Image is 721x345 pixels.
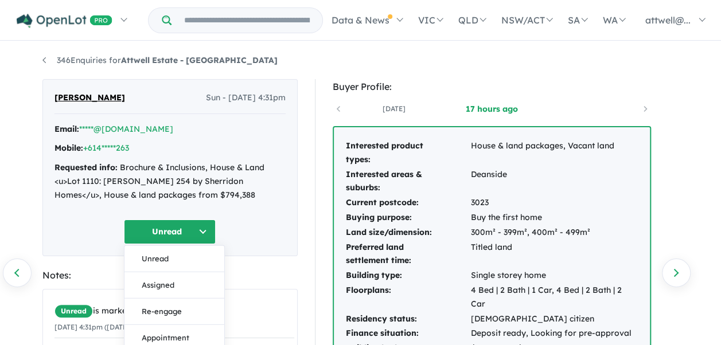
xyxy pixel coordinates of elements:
[470,210,638,225] td: Buy the first home
[124,272,224,298] button: Assigned
[333,79,651,95] div: Buyer Profile:
[345,167,470,196] td: Interested areas & suburbs:
[124,219,216,244] button: Unread
[121,55,278,65] strong: Attwell Estate - [GEOGRAPHIC_DATA]
[345,283,470,312] td: Floorplans:
[345,225,470,240] td: Land size/dimension:
[470,225,638,240] td: 300m² - 399m², 400m² - 499m²
[17,14,112,28] img: Openlot PRO Logo White
[345,195,470,210] td: Current postcode:
[470,240,638,269] td: Titled land
[54,304,93,318] span: Unread
[470,268,638,283] td: Single storey home
[54,323,132,331] small: [DATE] 4:31pm ([DATE])
[54,124,79,134] strong: Email:
[54,161,286,202] div: Brochure & Inclusions, House & Land <u>Lot 1110: [PERSON_NAME] 254 by Sherridon Homes</u>, House ...
[470,312,638,327] td: [DEMOGRAPHIC_DATA] citizen
[54,91,125,105] span: [PERSON_NAME]
[345,210,470,225] td: Buying purpose:
[470,283,638,312] td: 4 Bed | 2 Bath | 1 Car, 4 Bed | 2 Bath | 2 Car
[443,103,540,115] a: 17 hours ago
[345,240,470,269] td: Preferred land settlement time:
[345,103,443,115] a: [DATE]
[54,162,118,172] strong: Requested info:
[470,195,638,210] td: 3023
[124,298,224,324] button: Re-engage
[345,139,470,167] td: Interested product types:
[470,167,638,196] td: Deanside
[206,91,286,105] span: Sun - [DATE] 4:31pm
[345,312,470,327] td: Residency status:
[54,143,83,153] strong: Mobile:
[174,8,320,33] input: Try estate name, suburb, builder or developer
[345,326,470,341] td: Finance situation:
[645,14,691,26] span: attwell@...
[470,139,638,167] td: House & land packages, Vacant land
[54,304,294,318] div: is marked.
[345,268,470,283] td: Building type:
[42,55,278,65] a: 346Enquiries forAttwell Estate - [GEOGRAPHIC_DATA]
[42,268,298,283] div: Notes:
[470,326,638,341] td: Deposit ready, Looking for pre-approval
[124,245,224,272] button: Unread
[42,54,679,68] nav: breadcrumb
